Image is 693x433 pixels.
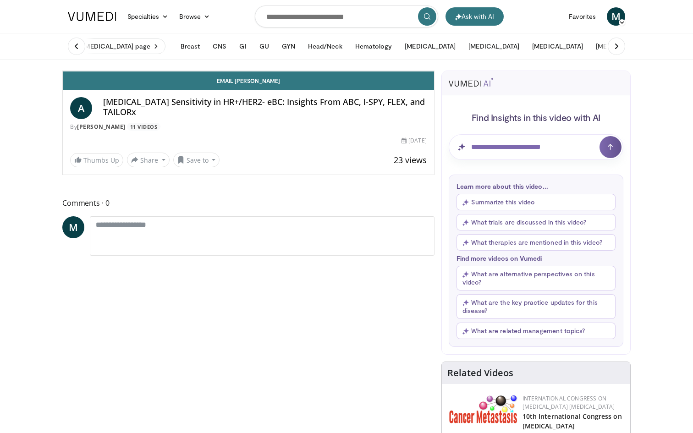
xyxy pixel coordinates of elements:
[63,71,434,90] a: Email [PERSON_NAME]
[122,7,174,26] a: Specialties
[445,7,504,26] button: Ask with AI
[463,37,525,55] button: [MEDICAL_DATA]
[456,323,616,339] button: What are related management topics?
[234,37,252,55] button: GI
[590,37,652,55] button: [MEDICAL_DATA]
[456,266,616,290] button: What are alternative perspectives on this video?
[527,37,588,55] button: [MEDICAL_DATA]
[103,97,427,117] h4: [MEDICAL_DATA] Sensitivity in HR+/HER2- eBC: Insights From ABC, I-SPY, FLEX, and TAILORx
[255,5,438,27] input: Search topics, interventions
[127,123,160,131] a: 11 Videos
[62,216,84,238] a: M
[62,197,434,209] span: Comments 0
[70,153,123,167] a: Thumbs Up
[173,153,220,167] button: Save to
[456,214,616,230] button: What trials are discussed in this video?
[522,395,615,411] a: International Congress on [MEDICAL_DATA] [MEDICAL_DATA]
[563,7,601,26] a: Favorites
[399,37,461,55] button: [MEDICAL_DATA]
[456,294,616,319] button: What are the key practice updates for this disease?
[207,37,232,55] button: CNS
[449,134,623,160] input: Question for AI
[449,77,494,87] img: vumedi-ai-logo.svg
[302,37,348,55] button: Head/Neck
[127,153,170,167] button: Share
[456,254,616,262] p: Find more videos on Vumedi
[175,37,205,55] button: Breast
[174,7,216,26] a: Browse
[63,71,434,71] video-js: Video Player
[70,97,92,119] a: A
[62,38,165,54] a: Visit [MEDICAL_DATA] page
[276,37,301,55] button: GYN
[449,395,518,423] img: 6ff8bc22-9509-4454-a4f8-ac79dd3b8976.png.150x105_q85_autocrop_double_scale_upscale_version-0.2.png
[254,37,275,55] button: GU
[77,123,126,131] a: [PERSON_NAME]
[447,367,513,378] h4: Related Videos
[449,111,623,123] h4: Find Insights in this video with AI
[456,234,616,251] button: What therapies are mentioned in this video?
[70,123,427,131] div: By
[456,182,616,190] p: Learn more about this video...
[68,12,116,21] img: VuMedi Logo
[456,194,616,210] button: Summarize this video
[350,37,398,55] button: Hematology
[401,137,426,145] div: [DATE]
[607,7,625,26] a: M
[394,154,427,165] span: 23 views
